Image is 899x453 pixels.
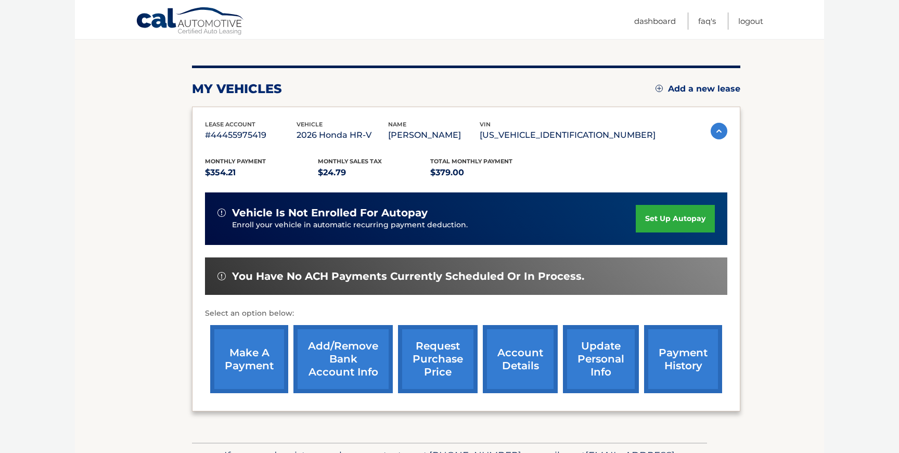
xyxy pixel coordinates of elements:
[217,209,226,217] img: alert-white.svg
[563,325,639,393] a: update personal info
[205,307,727,320] p: Select an option below:
[480,128,656,143] p: [US_VEHICLE_IDENTIFICATION_NUMBER]
[480,121,491,128] span: vin
[318,165,431,180] p: $24.79
[398,325,478,393] a: request purchase price
[636,205,715,232] a: set up autopay
[192,81,282,97] h2: my vehicles
[634,12,676,30] a: Dashboard
[232,219,636,231] p: Enroll your vehicle in automatic recurring payment deduction.
[698,12,716,30] a: FAQ's
[318,158,382,165] span: Monthly sales Tax
[136,7,245,37] a: Cal Automotive
[210,325,288,393] a: make a payment
[738,12,763,30] a: Logout
[711,123,727,139] img: accordion-active.svg
[388,128,480,143] p: [PERSON_NAME]
[430,158,512,165] span: Total Monthly Payment
[205,158,266,165] span: Monthly Payment
[205,128,297,143] p: #44455975419
[656,84,740,94] a: Add a new lease
[388,121,406,128] span: name
[205,165,318,180] p: $354.21
[297,128,388,143] p: 2026 Honda HR-V
[297,121,323,128] span: vehicle
[293,325,393,393] a: Add/Remove bank account info
[217,272,226,280] img: alert-white.svg
[205,121,255,128] span: lease account
[644,325,722,393] a: payment history
[430,165,543,180] p: $379.00
[232,270,584,283] span: You have no ACH payments currently scheduled or in process.
[656,85,663,92] img: add.svg
[232,206,428,219] span: vehicle is not enrolled for autopay
[483,325,558,393] a: account details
